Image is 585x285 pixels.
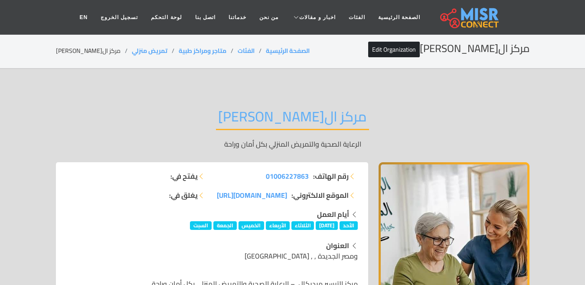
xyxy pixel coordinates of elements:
strong: أيام العمل [317,208,349,221]
span: ومصر الجديدة , , [GEOGRAPHIC_DATA] [245,249,358,262]
a: اتصل بنا [189,9,222,26]
span: [DOMAIN_NAME][URL] [217,189,287,202]
span: الأربعاء [266,221,290,230]
a: متاجر ومراكز طبية [179,45,226,56]
a: الصفحة الرئيسية [266,45,310,56]
a: من نحن [253,9,285,26]
a: الفئات [342,9,372,26]
a: تسجيل الخروج [94,9,144,26]
strong: رقم الهاتف: [313,171,349,181]
a: لوحة التحكم [144,9,188,26]
span: الخميس [239,221,265,230]
strong: يفتح في: [170,171,198,181]
span: الجمعة [213,221,237,230]
strong: الموقع الالكتروني: [291,190,349,200]
span: 01006227863 [266,170,309,183]
a: [DOMAIN_NAME][URL] [217,190,287,200]
a: Edit Organization [368,42,420,57]
a: تمريض منزلي [132,45,167,56]
a: الفئات [238,45,255,56]
img: main.misr_connect [440,7,498,28]
span: الثلاثاء [291,221,314,230]
h2: مركز ال[PERSON_NAME] [216,108,369,130]
p: الرعاية الصحية والتمريض المنزلي بكل أمان وراحة [56,139,529,149]
a: EN [73,9,94,26]
span: [DATE] [316,221,338,230]
li: مركز ال[PERSON_NAME] [56,46,132,56]
span: السبت [190,221,212,230]
a: 01006227863 [266,171,309,181]
strong: يغلق في: [169,190,198,200]
h2: مركز ال[PERSON_NAME] [368,43,529,55]
a: الصفحة الرئيسية [372,9,427,26]
a: اخبار و مقالات [285,9,342,26]
span: الأحد [340,221,358,230]
a: خدماتنا [222,9,253,26]
strong: العنوان [326,239,349,252]
span: اخبار و مقالات [299,13,336,21]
